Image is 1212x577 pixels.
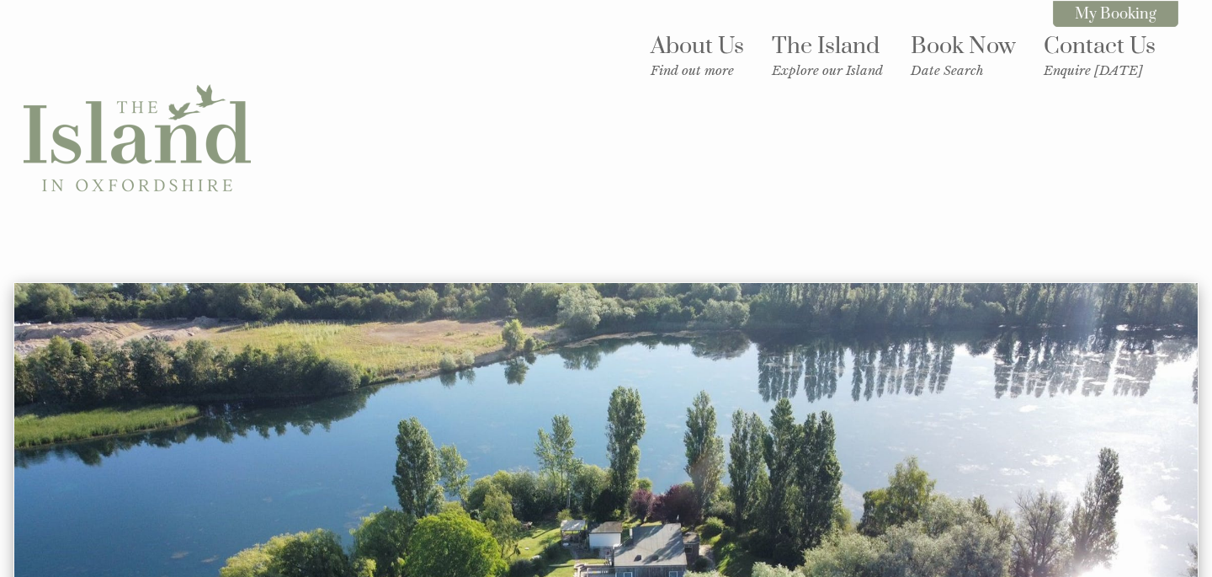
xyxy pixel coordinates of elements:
a: Book NowDate Search [911,32,1016,78]
a: About UsFind out more [651,32,744,78]
a: My Booking [1053,1,1178,27]
small: Explore our Island [772,62,883,78]
small: Date Search [911,62,1016,78]
a: The IslandExplore our Island [772,32,883,78]
small: Enquire [DATE] [1044,62,1156,78]
img: The Island in Oxfordshire [24,25,251,253]
a: Contact UsEnquire [DATE] [1044,32,1156,78]
small: Find out more [651,62,744,78]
